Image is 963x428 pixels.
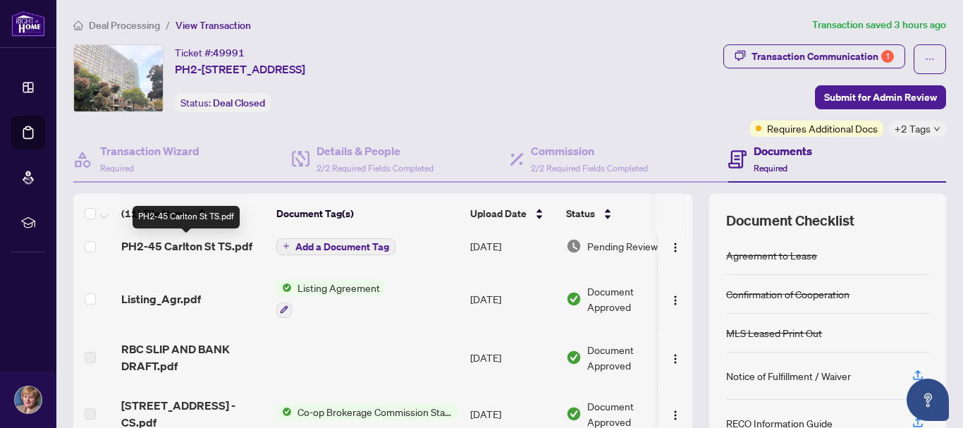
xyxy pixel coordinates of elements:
img: Document Status [566,350,582,365]
span: Status [566,206,595,221]
span: (11) File Name [121,206,189,221]
span: ellipsis [925,54,935,64]
div: Transaction Communication [752,45,894,68]
button: Logo [664,403,687,425]
h4: Details & People [317,142,434,159]
img: Profile Icon [15,386,42,413]
button: Transaction Communication1 [723,44,905,68]
th: (11) File Name [116,194,271,233]
img: Document Status [566,406,582,422]
img: Status Icon [276,404,292,420]
td: [DATE] [465,269,560,329]
div: Confirmation of Cooperation [726,286,849,302]
span: Required [100,163,134,173]
span: +2 Tags [895,121,931,137]
button: Open asap [907,379,949,421]
span: PH2-[STREET_ADDRESS] [175,61,305,78]
img: Logo [670,410,681,421]
span: Document Approved [587,342,675,373]
span: Submit for Admin Review [824,86,937,109]
span: home [73,20,83,30]
button: Status IconCo-op Brokerage Commission Statement [276,404,459,420]
div: Agreement to Lease [726,247,817,263]
h4: Documents [754,142,812,159]
span: Deal Closed [213,97,265,109]
h4: Commission [531,142,648,159]
article: Transaction saved 3 hours ago [812,17,946,33]
div: Ticket #: [175,44,245,61]
span: Pending Review [587,238,658,254]
span: plus [283,243,290,250]
button: Status IconListing Agreement [276,280,386,318]
span: Listing Agreement [292,280,386,295]
span: Add a Document Tag [295,242,389,252]
div: Notice of Fulfillment / Waiver [726,368,851,384]
span: Document Checklist [726,211,854,231]
div: 1 [881,50,894,63]
span: PH2-45 Carlton St TS.pdf [121,238,252,255]
div: PH2-45 Carlton St TS.pdf [133,206,240,228]
span: Deal Processing [89,19,160,32]
img: Document Status [566,291,582,307]
span: View Transaction [176,19,251,32]
img: Status Icon [276,280,292,295]
span: Requires Additional Docs [767,121,878,136]
div: Status: [175,93,271,112]
th: Status [560,194,680,233]
img: Document Status [566,238,582,254]
span: Document Approved [587,283,675,314]
span: 2/2 Required Fields Completed [531,163,648,173]
div: MLS Leased Print Out [726,325,822,341]
img: Logo [670,242,681,253]
li: / [166,17,170,33]
span: RBC SLIP AND BANK DRAFT.pdf [121,341,265,374]
span: 49991 [213,47,245,59]
button: Add a Document Tag [276,238,395,255]
img: Logo [670,353,681,365]
td: [DATE] [465,329,560,386]
button: Logo [664,235,687,257]
button: Logo [664,288,687,310]
button: Submit for Admin Review [815,85,946,109]
span: 2/2 Required Fields Completed [317,163,434,173]
h4: Transaction Wizard [100,142,200,159]
img: IMG-C12331090_1.jpg [74,45,163,111]
span: Listing_Agr.pdf [121,291,201,307]
td: [DATE] [465,224,560,269]
span: down [933,126,940,133]
span: Upload Date [470,206,527,221]
th: Upload Date [465,194,560,233]
button: Add a Document Tag [276,237,395,255]
button: Logo [664,346,687,369]
span: Co-op Brokerage Commission Statement [292,404,459,420]
img: logo [11,11,45,37]
img: Logo [670,295,681,306]
th: Document Tag(s) [271,194,465,233]
span: Required [754,163,787,173]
